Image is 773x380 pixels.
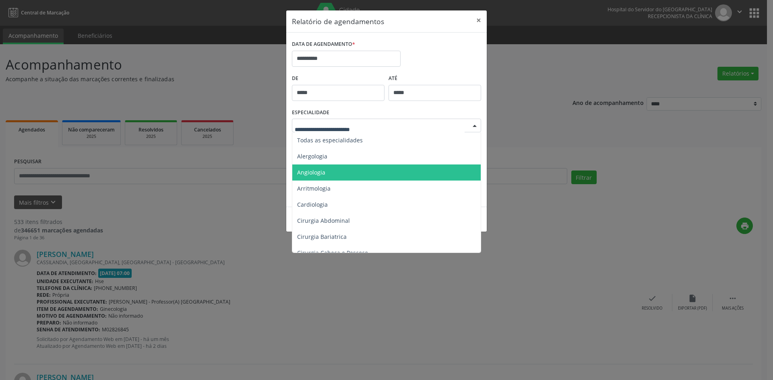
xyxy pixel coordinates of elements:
[292,107,329,119] label: ESPECIALIDADE
[297,168,325,176] span: Angiologia
[297,152,327,160] span: Alergologia
[297,233,347,240] span: Cirurgia Bariatrica
[297,201,328,208] span: Cardiologia
[297,185,331,192] span: Arritmologia
[389,72,481,85] label: ATÉ
[297,217,350,224] span: Cirurgia Abdominal
[292,38,355,51] label: DATA DE AGENDAMENTO
[471,10,487,30] button: Close
[292,72,384,85] label: De
[292,16,384,27] h5: Relatório de agendamentos
[297,136,363,144] span: Todas as especialidades
[297,249,368,257] span: Cirurgia Cabeça e Pescoço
